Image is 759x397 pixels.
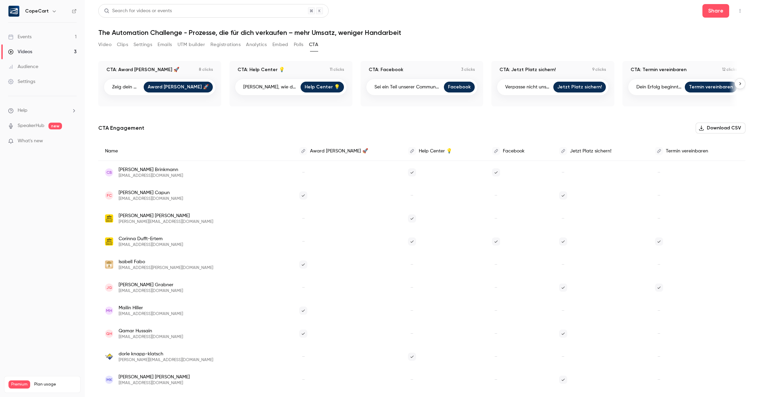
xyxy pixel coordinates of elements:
button: Emails [158,39,172,50]
span: [EMAIL_ADDRESS][DOMAIN_NAME] [119,196,183,202]
img: web.de [105,237,113,246]
span: – [559,260,567,269]
img: 8ung.info [105,353,113,361]
span: – [299,376,307,384]
span: – [299,168,307,176]
div: Settings [8,78,35,85]
span: [PERSON_NAME] Capun [119,189,183,196]
span: [EMAIL_ADDRESS][DOMAIN_NAME] [119,334,183,340]
a: Facebook [444,82,475,92]
p: Dein Erfolg beginnt hier - ... [636,84,682,90]
span: Help [18,107,27,114]
button: Embed [272,39,288,50]
img: isabell-fabo.com [105,260,113,269]
p: CTA: Termin vereinbaren [631,66,686,73]
span: FC [107,192,112,198]
span: [EMAIL_ADDRESS][DOMAIN_NAME] [119,380,190,386]
button: Registrations [210,39,241,50]
span: What's new [18,138,43,145]
p: [PERSON_NAME], wie du deine Tools v... [243,84,298,90]
span: – [655,214,663,223]
span: [EMAIL_ADDRESS][DOMAIN_NAME] [119,242,183,248]
button: Top Bar Actions [735,5,745,16]
span: Isabell Fabo [119,258,213,265]
p: CTA: Award [PERSON_NAME] 🚀 [106,66,179,73]
p: Zeig dein Wachstum! [112,84,141,90]
span: – [655,330,663,338]
span: – [492,284,500,292]
button: UTM builder [178,39,205,50]
span: – [492,191,500,200]
button: CTA [309,39,318,50]
span: – [492,214,500,223]
span: – [655,260,663,269]
h1: The Automation Challenge - Prozesse, die für dich verkaufen – mehr Umsatz, weniger Handarbeit [98,28,745,37]
p: 8 clicks [199,67,213,72]
p: CTA: Help Center 💡 [238,66,285,73]
span: – [559,307,567,315]
span: – [408,284,416,292]
p: CTA Engagement [98,124,144,132]
span: – [655,353,663,361]
span: [EMAIL_ADDRESS][DOMAIN_NAME] [119,288,183,294]
span: [EMAIL_ADDRESS][DOMAIN_NAME] [119,173,183,179]
span: new [48,123,62,129]
img: web.de [105,214,113,223]
span: – [408,191,416,200]
span: [PERSON_NAME] Brinkmann [119,166,183,173]
div: Videos [8,48,32,55]
span: – [559,353,567,361]
span: – [655,168,663,176]
span: Plan usage [34,382,76,387]
span: QH [106,331,112,337]
p: 3 clicks [461,67,475,72]
p: Sei ein Teil unserer Commun... [374,84,439,90]
span: MH [106,308,112,314]
span: [EMAIL_ADDRESS][DOMAIN_NAME] [119,311,183,317]
button: Polls [294,39,304,50]
span: JG [106,285,112,291]
span: Qamar Hussain [119,328,183,334]
span: dorle knapp-klatsch [119,351,213,357]
span: [EMAIL_ADDRESS][PERSON_NAME][DOMAIN_NAME] [119,265,213,271]
span: [PERSON_NAME] [PERSON_NAME] [119,212,213,219]
span: – [559,168,567,176]
button: Clips [117,39,128,50]
li: help-dropdown-opener [8,107,77,114]
span: Premium [8,380,30,389]
p: 11 clicks [330,67,344,72]
span: Jetzt Platz sichern! [570,149,611,153]
a: Help Center 💡 [301,82,344,92]
button: Settings [134,39,152,50]
span: – [492,260,500,269]
span: – [492,330,500,338]
span: – [559,214,567,223]
span: – [408,260,416,269]
div: Audience [8,63,38,70]
span: [PERSON_NAME] Grabner [119,281,183,288]
span: – [492,307,500,315]
span: – [299,284,307,292]
span: – [299,237,307,246]
span: – [655,307,663,315]
a: Jetzt Platz sichern! [553,82,606,92]
img: CopeCart [8,6,19,17]
p: CTA: Facebook [369,66,403,73]
div: Search for videos or events [104,7,172,15]
a: Termin vereinbaren [685,82,737,92]
p: 9 clicks [592,67,606,72]
button: Video [98,39,111,50]
span: MK [106,377,112,383]
span: – [655,191,663,200]
span: [PERSON_NAME] [PERSON_NAME] [119,374,190,380]
a: SpeakerHub [18,122,44,129]
h6: CopeCart [25,8,49,15]
span: Award [PERSON_NAME] 🚀 [310,149,368,153]
span: Facebook [503,149,525,153]
p: Verpasse nicht unser nächst... [505,84,551,90]
span: – [408,307,416,315]
span: – [408,376,416,384]
span: – [492,353,500,361]
span: – [408,330,416,338]
span: Termin vereinbaren [666,149,708,153]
